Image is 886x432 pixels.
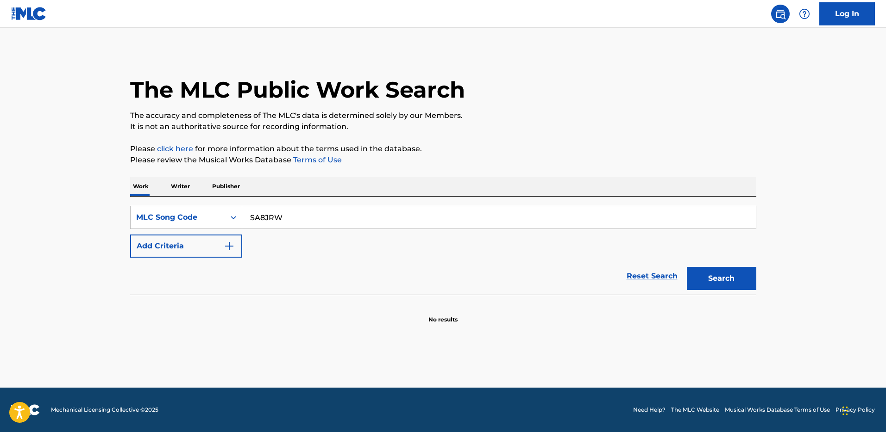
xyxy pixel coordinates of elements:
h1: The MLC Public Work Search [130,76,465,104]
form: Search Form [130,206,756,295]
a: Reset Search [622,266,682,286]
div: MLC Song Code [136,212,220,223]
div: Help [795,5,814,23]
a: Need Help? [633,406,666,414]
a: Public Search [771,5,790,23]
a: The MLC Website [671,406,719,414]
a: Terms of Use [291,155,342,164]
a: click here [157,144,193,153]
iframe: Chat Widget [840,388,886,432]
p: It is not an authoritative source for recording information. [130,121,756,132]
div: Drag [842,397,848,425]
button: Add Criteria [130,235,242,258]
a: Log In [819,2,875,25]
img: help [799,8,810,19]
img: MLC Logo [11,7,47,20]
a: Privacy Policy [836,406,875,414]
p: The accuracy and completeness of The MLC's data is determined solely by our Members. [130,110,756,121]
img: search [775,8,786,19]
img: 9d2ae6d4665cec9f34b9.svg [224,241,235,252]
a: Musical Works Database Terms of Use [725,406,830,414]
img: logo [11,404,40,415]
p: Publisher [209,177,243,196]
button: Search [687,267,756,290]
span: Mechanical Licensing Collective © 2025 [51,406,158,414]
p: Please for more information about the terms used in the database. [130,143,756,154]
p: Writer [168,177,193,196]
p: Work [130,177,151,196]
p: No results [428,304,458,324]
p: Please review the Musical Works Database [130,154,756,166]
